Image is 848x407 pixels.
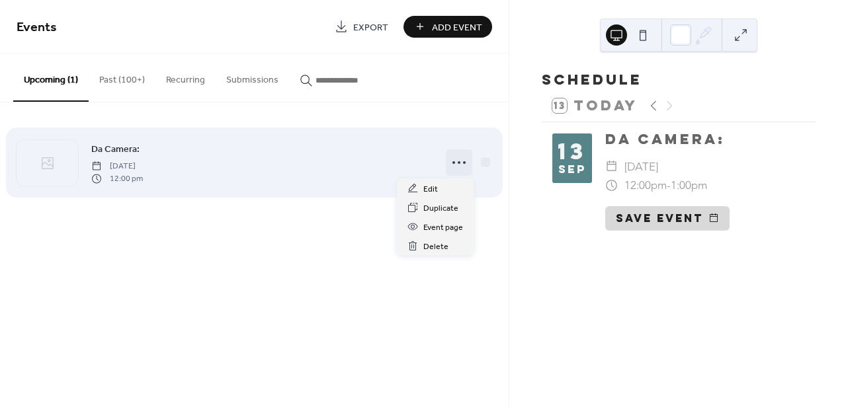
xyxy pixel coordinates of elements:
[325,16,398,38] a: Export
[13,54,89,102] button: Upcoming (1)
[624,176,667,195] span: 12:00pm
[558,165,587,174] div: Sep
[605,157,618,176] div: ​
[558,141,587,161] div: 13
[605,206,730,231] button: Save event
[605,130,805,149] div: Da Camera:
[605,176,618,195] div: ​
[423,240,448,254] span: Delete
[91,143,140,157] span: Da Camera:
[91,172,143,184] span: 12:00 pm
[542,71,816,90] div: SCHEDULE
[17,15,57,40] span: Events
[624,157,658,176] span: [DATE]
[403,16,492,38] button: Add Event
[671,176,707,195] span: 1:00pm
[155,54,216,100] button: Recurring
[423,221,463,235] span: Event page
[216,54,289,100] button: Submissions
[423,202,458,215] span: Duplicate
[432,20,482,34] span: Add Event
[89,54,155,100] button: Past (100+)
[91,141,140,157] a: Da Camera:
[667,176,671,195] span: -
[91,161,143,172] span: [DATE]
[353,20,388,34] span: Export
[423,182,438,196] span: Edit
